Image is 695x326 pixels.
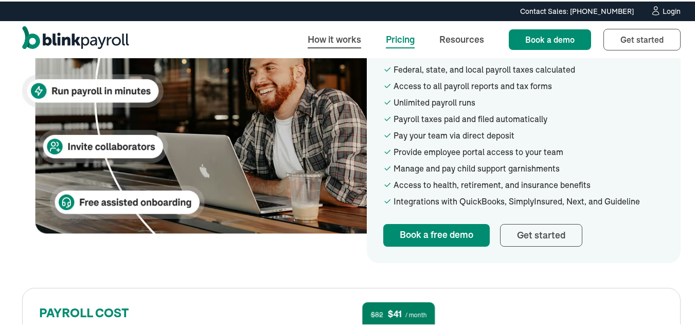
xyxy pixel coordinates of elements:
[509,28,591,48] a: Book a demo
[394,144,664,157] div: Provide employee portal access to your team
[500,222,582,245] a: Get started
[394,78,664,91] div: Access to all payroll reports and tax forms
[383,222,490,245] a: Book a free demo
[620,33,664,43] span: Get started
[520,5,634,15] div: Contact Sales: [PHONE_NUMBER]
[387,307,401,318] span: $41
[22,25,129,52] a: home
[39,303,339,321] div: PAYROLL COST
[299,27,369,49] a: How it works
[394,177,664,190] div: Access to health, retirement, and insurance benefits
[650,4,681,15] a: Login
[431,27,492,49] a: Resources
[405,310,426,317] span: / month
[370,308,383,318] span: $82
[394,128,664,140] div: Pay your team via direct deposit
[603,27,681,49] a: Get started
[394,161,664,173] div: Manage and pay child support garnishments
[378,27,423,49] a: Pricing
[663,6,681,13] div: Login
[525,33,575,43] span: Book a demo
[394,95,664,107] div: Unlimited payroll runs
[394,62,664,74] div: Federal, state, and local payroll taxes calculated
[394,194,664,206] div: Integrations with QuickBooks, SimplyInsured, Next, and Guideline
[394,111,664,124] div: Payroll taxes paid and filed automatically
